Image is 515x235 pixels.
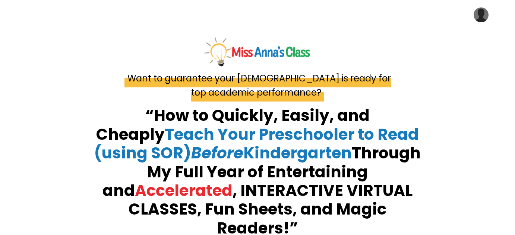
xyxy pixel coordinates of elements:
em: Before [191,142,243,164]
img: User Avatar [474,7,489,22]
span: Accelerated [135,180,233,202]
span: Teach Your Preschooler to Read (using SOR) Kindergarten [94,123,419,164]
span: Want to guarantee your [DEMOGRAPHIC_DATA] is ready for top academic performance? [124,69,391,102]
